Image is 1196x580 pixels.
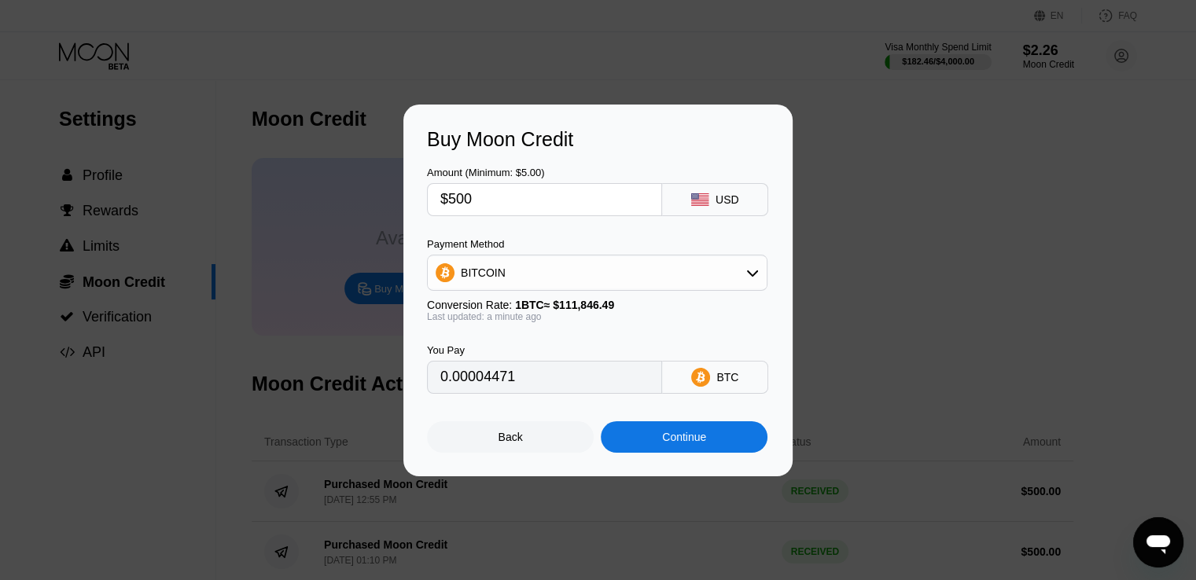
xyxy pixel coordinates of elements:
[601,421,767,453] div: Continue
[427,167,662,178] div: Amount (Minimum: $5.00)
[428,257,767,288] div: BITCOIN
[716,371,738,384] div: BTC
[427,238,767,250] div: Payment Method
[427,299,767,311] div: Conversion Rate:
[427,344,662,356] div: You Pay
[1133,517,1183,567] iframe: Button to launch messaging window
[716,193,739,206] div: USD
[427,421,594,453] div: Back
[662,431,706,443] div: Continue
[499,431,523,443] div: Back
[427,128,769,151] div: Buy Moon Credit
[427,311,767,322] div: Last updated: a minute ago
[440,184,649,215] input: $0.00
[515,299,614,311] span: 1 BTC ≈ $111,846.49
[461,266,506,279] div: BITCOIN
